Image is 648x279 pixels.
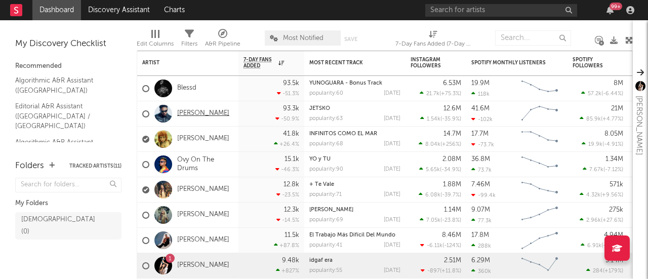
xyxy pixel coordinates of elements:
div: [DATE] [384,116,400,122]
div: 8.46M [442,232,461,238]
div: ( ) [580,115,623,122]
div: ( ) [419,166,461,173]
div: 6.53M [443,80,461,87]
svg: Chart title [517,228,562,253]
div: -73.7k [471,141,494,148]
div: 21M [611,105,623,112]
div: +87.8 % [274,242,299,249]
div: INFINITOS COMO EL MAR [309,131,400,137]
div: -99.4k [471,192,496,198]
div: idgaf era [309,258,400,263]
div: 7-Day Fans Added (7-Day Fans Added) [395,38,471,50]
span: 2.96k [586,218,601,223]
div: +827 % [276,267,299,274]
div: 77.3k [471,217,492,224]
div: +26.4 % [274,141,299,147]
a: [PERSON_NAME] [177,109,229,118]
a: [PERSON_NAME] [177,261,229,270]
a: Algorithmic A&R Assistant ([GEOGRAPHIC_DATA]) [15,137,111,157]
div: popularity: 41 [309,243,342,248]
div: Spotify Monthly Listeners [471,60,547,66]
div: [DATE] [384,91,400,96]
div: 14.7M [443,131,461,137]
span: 7.05k [426,218,440,223]
div: 6.29M [471,257,490,264]
div: popularity: 68 [309,141,343,147]
div: -102k [471,116,493,123]
a: INFINITOS COMO EL MAR [309,131,377,137]
span: 5.65k [426,167,440,173]
div: 7.46M [471,181,490,188]
a: [PERSON_NAME] [177,135,229,143]
div: ( ) [581,90,623,97]
div: 11.5k [285,232,299,238]
span: -4.91 % [604,142,622,147]
svg: Chart title [517,177,562,203]
div: 1.34M [605,156,623,163]
a: YO y TÚ [309,156,331,162]
div: 12.3k [284,207,299,213]
div: 8M [614,80,623,87]
div: 4.94M [604,232,623,238]
span: +9.56 % [602,192,622,198]
a: El Trabajo Más Difícil Del Mundo [309,232,395,238]
div: YUNOGUARA - Bonus Track [309,81,400,86]
a: [PERSON_NAME] [309,207,353,213]
div: popularity: 71 [309,192,342,197]
div: My Folders [15,197,121,210]
input: Search for artists [425,4,577,17]
span: 6.08k [425,192,440,198]
div: -14.5 % [276,217,299,223]
span: +256 % [442,142,460,147]
span: +4.77 % [602,116,622,122]
a: idgaf era [309,258,333,263]
div: Spotify Followers [573,57,608,69]
div: 17.8M [471,232,489,238]
div: [DATE] [384,141,400,147]
button: 99+ [606,6,614,14]
div: Recommended [15,60,121,72]
div: [DATE] [384,268,400,273]
div: A&R Pipeline [205,38,240,50]
span: 19.9k [588,142,602,147]
div: [PERSON_NAME] [633,96,645,155]
div: [DATE] [384,167,400,172]
span: -39.7 % [442,192,460,198]
div: 9.07M [471,207,490,213]
div: Folders [15,160,44,172]
div: [DATE] [384,217,400,223]
span: 8.04k [425,142,440,147]
span: -6.11k [427,243,442,249]
div: ( ) [419,191,461,198]
span: Most Notified [283,35,323,42]
div: 275k [609,207,623,213]
div: ( ) [420,242,461,249]
span: 4.32k [586,192,600,198]
div: 8.05M [604,131,623,137]
div: 288k [471,243,491,249]
span: +27.6 % [602,218,622,223]
span: -124 % [444,243,460,249]
div: 36.8M [471,156,490,163]
span: +179 % [604,268,622,274]
div: ( ) [580,217,623,223]
div: ( ) [582,141,623,147]
span: 85.9k [586,116,601,122]
div: ( ) [581,242,623,249]
div: 41.8k [283,131,299,137]
div: popularity: 90 [309,167,343,172]
div: ( ) [586,267,623,274]
div: 9.48k [282,257,299,264]
div: My Discovery Checklist [15,38,121,50]
div: 1.88M [443,181,461,188]
div: 19.9M [471,80,490,87]
div: ( ) [580,191,623,198]
span: -35.9 % [442,116,460,122]
svg: Chart title [517,152,562,177]
span: 6.91k [587,243,601,249]
div: 1.14M [444,207,461,213]
div: 360k [471,268,491,274]
div: popularity: 69 [309,217,343,223]
svg: Chart title [517,203,562,228]
span: -23.8 % [442,218,460,223]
